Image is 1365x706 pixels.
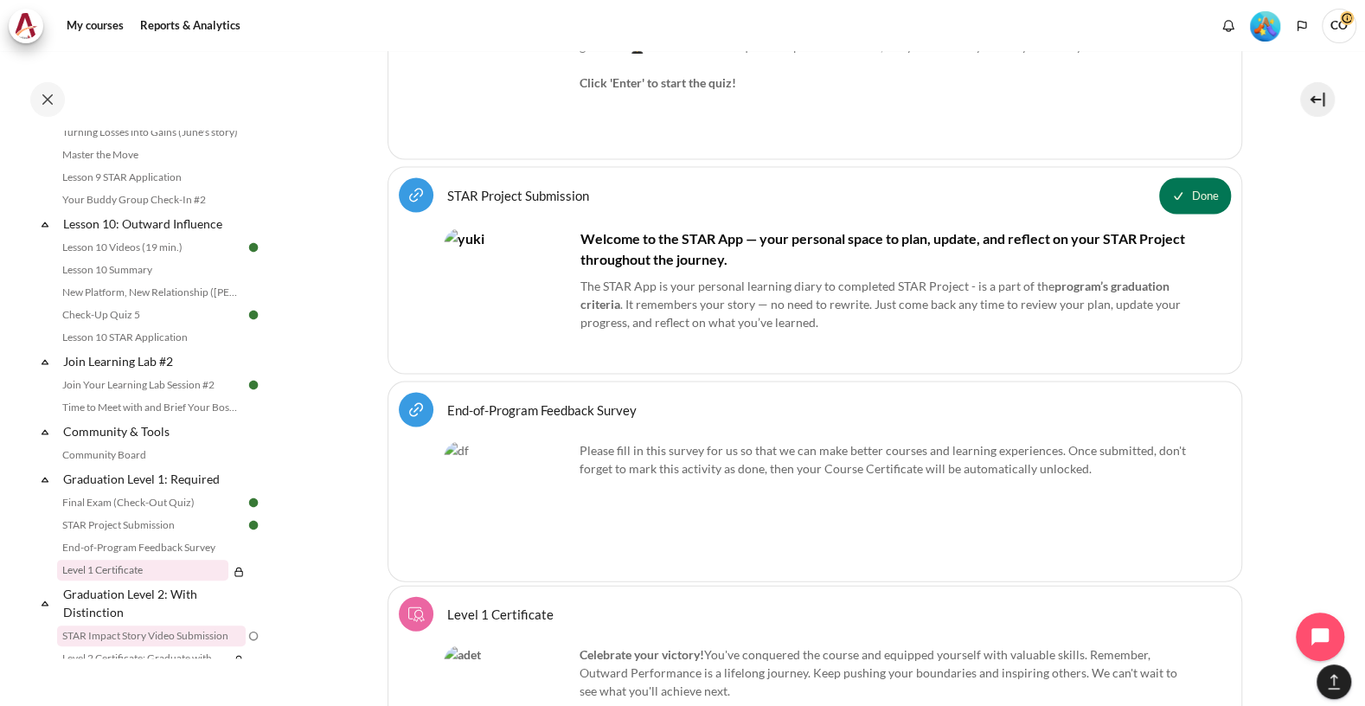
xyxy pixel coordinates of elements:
a: Lesson 9 STAR Application [57,167,246,188]
span: CO [1322,9,1356,43]
a: Lesson 10 Videos (19 min.) [57,237,246,258]
a: STAR Project Submission [447,187,589,203]
a: Time to Meet with and Brief Your Boss #2 [57,397,246,418]
a: Level 1 Certificate [57,560,228,581]
strong: Celebrate your victory! [580,647,704,662]
p: Please fill in this survey for us so that we can make better courses and learning experiences. On... [444,441,1186,478]
a: New Platform, New Relationship ([PERSON_NAME]'s Story) [57,282,246,303]
strong: % [871,39,881,54]
a: User menu [1322,9,1356,43]
a: Your Buddy Group Check-In #2 [57,189,246,210]
a: Graduation Level 2: With Distinction [61,582,246,624]
a: Community & Tools [61,420,246,443]
a: STAR Project Submission [57,515,246,536]
img: Done [246,307,261,323]
span: Collapse [36,353,54,370]
img: To do [246,628,261,644]
a: Join Your Learning Lab Session #2 [57,375,246,395]
img: Done [246,495,261,510]
a: End-of-Program Feedback Survey [447,401,637,418]
span: Collapse [36,594,54,612]
a: My courses [61,9,130,43]
a: Final Exam (Check-Out Quiz) [57,492,246,513]
img: Done [246,240,261,255]
a: Architeck Architeck [9,9,52,43]
a: Level 2 Certificate: Graduate with Distinction [57,648,228,669]
img: tfrg [444,19,574,149]
div: You've conquered the course and equipped yourself with valuable skills. Remember, Outward Perform... [444,645,1186,700]
a: Community Board [57,445,246,465]
a: Graduation Level 1: Required [61,467,246,491]
strong: Click 'Enter' to start the quiz! [580,75,736,90]
img: df [444,441,574,571]
span: Done [1192,188,1219,205]
strong: 80 [857,39,871,54]
img: Done [246,377,261,393]
img: yuki [444,228,574,358]
a: End-of-Program Feedback Survey [57,537,246,558]
p: The STAR App is your personal learning diary to completed STAR Project - is a part of the . It re... [444,277,1186,331]
div: Show notification window with no new notifications [1215,13,1241,39]
img: Level #5 [1250,11,1280,42]
span: Level 1 Certificate [447,607,554,622]
h4: Welcome to the STAR App — your personal space to plan, update, and reflect on your STAR Project t... [444,228,1186,270]
button: STAR Project Submission is marked by api seac as done. Press to undo. [1159,178,1231,215]
span: Collapse [36,423,54,440]
a: Reports & Analytics [134,9,247,43]
img: Done [246,517,261,533]
img: Course certificate icon [406,604,426,625]
a: Check-Up Quiz 5 [57,305,246,325]
span: Collapse [36,471,54,488]
div: Level #5 [1250,10,1280,42]
a: Turning Losses into Gains (June's story) [57,122,246,143]
a: Lesson 10: Outward Influence [61,212,246,235]
a: Lesson 10 Summary [57,260,246,280]
p: Check-Out Quiz will check your knowledge and understanding of this course and whether you're read... [444,19,1186,92]
button: Languages [1289,13,1315,39]
a: Master the Move [57,144,246,165]
strong: program’s graduation criteria [580,279,1170,311]
a: Join Learning Lab #2 [61,350,246,373]
button: [[backtotopbutton]] [1317,664,1351,699]
a: STAR Impact Story Video Submission [57,626,246,646]
a: Lesson 10 STAR Application [57,327,246,348]
span: Collapse [36,215,54,233]
a: Level #5 [1243,10,1287,42]
img: Architeck [14,13,38,39]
